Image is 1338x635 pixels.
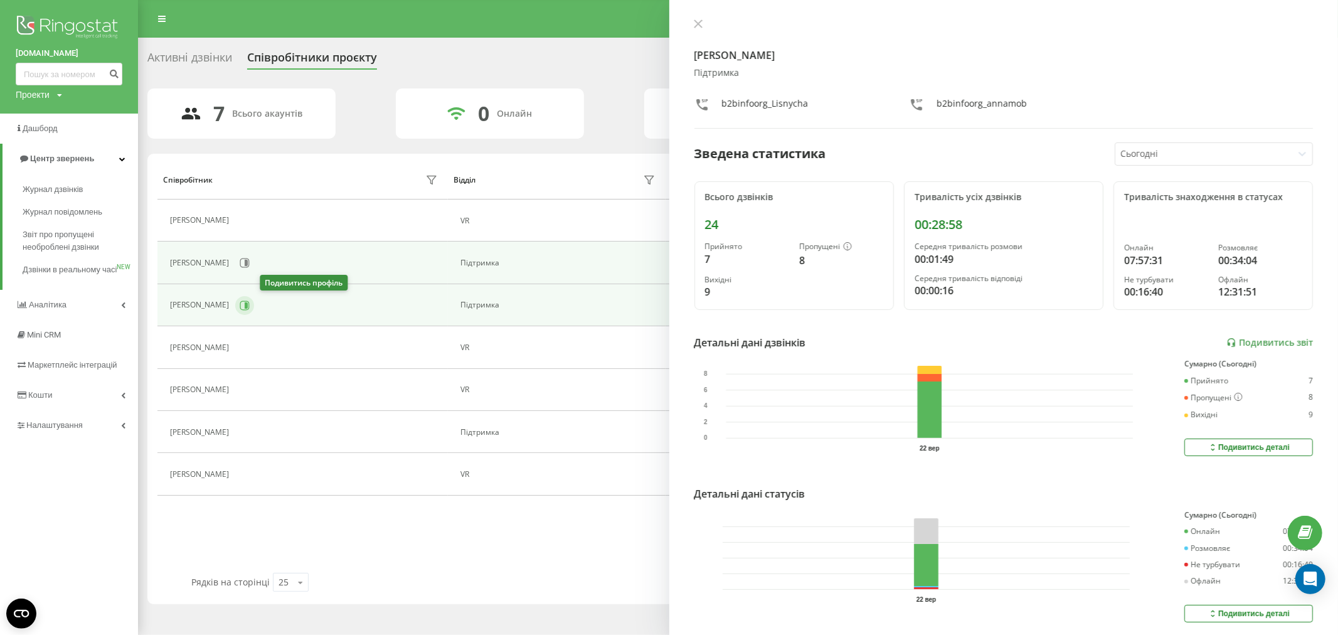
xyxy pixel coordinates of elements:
div: Сумарно (Сьогодні) [1184,360,1313,368]
div: Детальні дані статусів [694,486,805,501]
div: Всього дзвінків [705,192,883,203]
div: 00:16:40 [1283,560,1313,569]
div: [PERSON_NAME] [170,301,232,309]
div: Тривалість усіх дзвінків [915,192,1093,203]
div: Підтримка [460,301,659,309]
div: [PERSON_NAME] [170,428,232,437]
div: Прийнято [1184,376,1228,385]
div: 00:34:04 [1283,544,1313,553]
div: 07:57:31 [1124,253,1208,268]
div: [PERSON_NAME] [170,216,232,225]
div: Подивитись деталі [1208,442,1290,452]
div: 12:31:51 [1283,577,1313,585]
div: [PERSON_NAME] [170,385,232,394]
div: 00:00:16 [915,283,1093,298]
div: Активні дзвінки [147,51,232,70]
span: Кошти [28,390,52,400]
span: Дашборд [23,124,58,133]
h4: [PERSON_NAME] [694,48,1314,63]
text: 8 [704,371,708,378]
a: [DOMAIN_NAME] [16,47,122,60]
div: Тривалість знаходження в статусах [1124,192,1302,203]
text: 22 вер [916,596,936,603]
div: b2binfoorg_annamob [937,97,1027,115]
div: Середня тривалість відповіді [915,274,1093,283]
div: Розмовляє [1184,544,1230,553]
div: Вихідні [1184,410,1218,419]
div: 00:01:49 [915,252,1093,267]
div: Офлайн [1218,275,1302,284]
div: 25 [279,576,289,589]
div: 12:31:51 [1218,284,1302,299]
div: 00:34:04 [1218,253,1302,268]
span: Журнал дзвінків [23,183,83,196]
div: Подивитись профіль [260,275,348,291]
div: 07:57:31 [1283,527,1313,536]
div: Розмовляє [1218,243,1302,252]
div: VR [460,216,659,225]
div: VR [460,385,659,394]
div: b2binfoorg_Lisnycha [722,97,809,115]
div: Сумарно (Сьогодні) [1184,511,1313,520]
div: Не турбувати [1124,275,1208,284]
span: Mini CRM [27,330,61,339]
div: 0 [478,102,489,125]
span: Центр звернень [30,154,94,163]
div: Підтримка [460,428,659,437]
div: [PERSON_NAME] [170,470,232,479]
a: Журнал дзвінків [23,178,138,201]
div: Онлайн [497,109,532,119]
div: Зведена статистика [694,144,826,163]
text: 4 [704,403,708,410]
div: VR [460,343,659,352]
button: Open CMP widget [6,599,36,629]
text: 2 [704,419,708,425]
div: [PERSON_NAME] [170,343,232,352]
span: Дзвінки в реальному часі [23,264,117,276]
div: Онлайн [1184,527,1220,536]
div: Середня тривалість розмови [915,242,1093,251]
div: 9 [1309,410,1313,419]
div: Співробітники проєкту [247,51,377,70]
input: Пошук за номером [16,63,122,85]
text: 6 [704,387,708,393]
span: Маркетплейс інтеграцій [28,360,117,370]
span: Налаштування [26,420,83,430]
div: Підтримка [694,68,1314,78]
div: 7 [705,252,789,267]
a: Дзвінки в реальному часіNEW [23,259,138,281]
div: Прийнято [705,242,789,251]
text: 0 [704,435,708,442]
div: VR [460,470,659,479]
div: 00:28:58 [915,217,1093,232]
div: Подивитись деталі [1208,609,1290,619]
div: Пропущені [1184,393,1243,403]
span: Аналiтика [29,300,66,309]
div: Підтримка [460,259,659,267]
div: Всього акаунтів [233,109,303,119]
div: 00:16:40 [1124,284,1208,299]
div: Детальні дані дзвінків [694,335,806,350]
div: Open Intercom Messenger [1295,564,1325,594]
div: Пропущені [799,242,883,252]
div: Онлайн [1124,243,1208,252]
div: 8 [1309,393,1313,403]
div: 9 [705,284,789,299]
a: Центр звернень [3,144,138,174]
div: [PERSON_NAME] [170,259,232,267]
a: Подивитись звіт [1226,338,1313,348]
span: Журнал повідомлень [23,206,102,218]
img: Ringostat logo [16,13,122,44]
a: Журнал повідомлень [23,201,138,223]
span: Звіт про пропущені необроблені дзвінки [23,228,132,253]
a: Звіт про пропущені необроблені дзвінки [23,223,138,259]
div: Проекти [16,88,50,101]
div: Не турбувати [1184,560,1240,569]
div: Офлайн [1184,577,1221,585]
div: 7 [214,102,225,125]
div: Вихідні [705,275,789,284]
span: Рядків на сторінці [191,576,270,588]
button: Подивитись деталі [1184,605,1313,622]
text: 22 вер [920,445,940,452]
div: 7 [1309,376,1313,385]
